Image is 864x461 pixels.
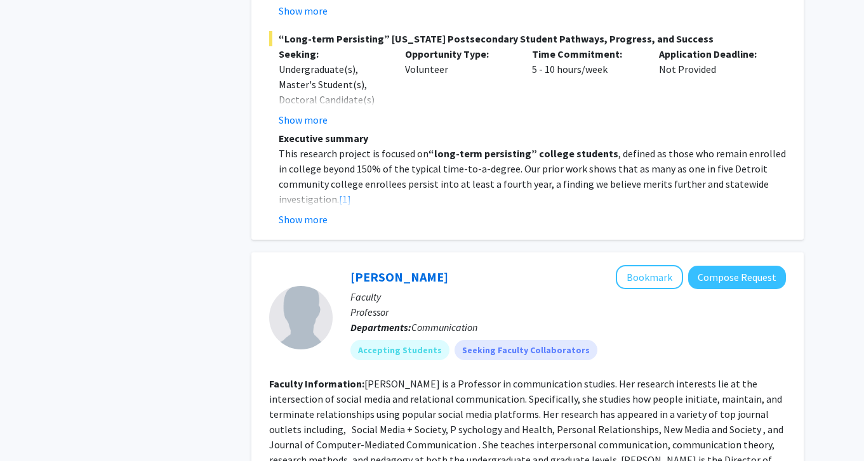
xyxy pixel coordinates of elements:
b: Faculty Information: [269,377,364,390]
button: Compose Request to Stephanie Tong [688,266,786,289]
button: Add Stephanie Tong to Bookmarks [616,265,683,289]
a: [PERSON_NAME] [350,269,448,285]
strong: “long-term persisting” college students [429,147,618,160]
span: Communication [411,321,477,334]
button: Show more [279,212,328,227]
div: Not Provided [649,46,776,127]
p: Faculty [350,289,786,304]
button: Show more [279,3,328,18]
mat-chip: Seeking Faculty Collaborators [455,340,597,360]
span: “Long-term Persisting” [US_STATE] Postsecondary Student Pathways, Progress, and Success [269,31,786,46]
p: This research project is focused on , defined as those who remain enrolled in college beyond 150%... [279,146,786,207]
mat-chip: Accepting Students [350,340,449,360]
p: Opportunity Type: [405,46,513,62]
button: Show more [279,112,328,127]
strong: Executive summary [279,132,368,145]
iframe: Chat [10,404,54,451]
div: Undergraduate(s), Master's Student(s), Doctoral Candidate(s) (PhD, MD, DMD, PharmD, etc.) [279,62,387,138]
p: Application Deadline: [659,46,767,62]
p: Time Commitment: [532,46,640,62]
b: Departments: [350,321,411,334]
p: Professor [350,304,786,320]
a: [1] [339,193,351,205]
p: Seeking: [279,46,387,62]
div: Volunteer [395,46,522,127]
div: 5 - 10 hours/week [522,46,649,127]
